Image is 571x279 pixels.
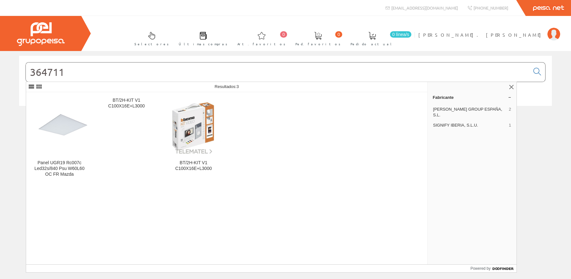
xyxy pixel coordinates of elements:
[31,160,88,177] div: Panel UGR19 Rc007c Led32s/840 Psu W60L60 OC FR Mazda
[93,92,160,185] a: BT/2H-KIT V1 C100X16E+L3000
[509,122,511,128] span: 1
[335,31,342,38] span: 0
[134,41,169,47] span: Selectores
[237,41,285,47] span: Art. favoritos
[428,92,517,102] a: Fabricante
[172,26,231,50] a: Últimas compras
[470,266,490,271] span: Powered by
[215,84,239,89] span: Resultados:
[236,84,239,89] span: 3
[473,5,508,11] span: [PHONE_NUMBER]
[509,106,511,118] span: 2
[351,41,394,47] span: Pedido actual
[391,5,458,11] span: [EMAIL_ADDRESS][DOMAIN_NAME]
[31,102,88,151] img: Panel UGR19 Rc007c Led32s/840 Psu W60L60 OC FR Mazda
[165,98,222,154] img: BT/2H-KIT V1 C100X16E+L3000
[433,106,506,118] span: [PERSON_NAME] GROUP ESPAÑA, S.L.
[98,98,155,109] div: BT/2H-KIT V1 C100X16E+L3000
[160,92,227,185] a: BT/2H-KIT V1 C100X16E+L3000 BT/2H-KIT V1 C100X16E+L3000
[418,26,560,33] a: [PERSON_NAME]. [PERSON_NAME]
[418,32,544,38] span: [PERSON_NAME]. [PERSON_NAME]
[26,92,93,185] a: Panel UGR19 Rc007c Led32s/840 Psu W60L60 OC FR Mazda Panel UGR19 Rc007c Led32s/840 Psu W60L60 OC ...
[295,41,341,47] span: Ped. favoritos
[128,26,172,50] a: Selectores
[165,160,222,172] div: BT/2H-KIT V1 C100X16E+L3000
[179,41,228,47] span: Últimas compras
[470,265,517,272] a: Powered by
[433,122,506,128] span: SIGNIFY IBERIA, S.L.U.
[280,31,287,38] span: 0
[19,114,552,119] div: © Grupo Peisa
[17,22,65,46] img: Grupo Peisa
[390,31,411,38] span: 0 línea/s
[26,62,530,82] input: Buscar...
